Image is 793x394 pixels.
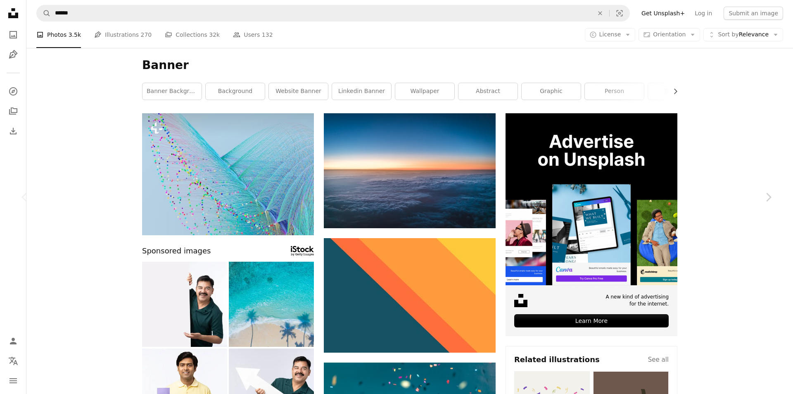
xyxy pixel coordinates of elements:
span: Sort by [718,31,738,38]
img: Portrait of mid adult man showing banner - sign isolated white background stock photo [142,262,227,347]
a: abstract [458,83,518,100]
a: Log in [690,7,717,20]
a: Collections 32k [165,21,220,48]
button: Submit an image [724,7,783,20]
a: Users 132 [233,21,273,48]
span: 270 [141,30,152,39]
a: Illustrations [5,46,21,63]
a: Get Unsplash+ [636,7,690,20]
a: white clouds [324,167,496,174]
img: white clouds [324,113,496,228]
button: Orientation [639,28,700,41]
a: a blue bird with multicolored feathers on it's back [142,170,314,178]
button: License [585,28,636,41]
a: linkedin banner [332,83,391,100]
a: Explore [5,83,21,100]
span: 132 [262,30,273,39]
div: Learn More [514,314,669,327]
a: wallpaper [395,83,454,100]
a: Log in / Sign up [5,333,21,349]
a: Collections [5,103,21,119]
span: Sponsored images [142,245,211,257]
span: License [599,31,621,38]
button: Visual search [610,5,629,21]
img: file-1635990755334-4bfd90f37242image [506,113,677,285]
a: website banner [269,83,328,100]
a: person [585,83,644,100]
span: Orientation [653,31,686,38]
img: file-1631678316303-ed18b8b5cb9cimage [514,294,527,307]
span: Relevance [718,31,769,39]
a: Illustrations 270 [94,21,152,48]
a: A new kind of advertisingfor the internet.Learn More [506,113,677,336]
a: background [206,83,265,100]
button: Sort byRelevance [703,28,783,41]
a: Photos [5,26,21,43]
form: Find visuals sitewide [36,5,630,21]
a: graphic [522,83,581,100]
h4: Related illustrations [514,355,600,365]
a: billboard [648,83,707,100]
a: blue and yellow digital wallpaper [324,291,496,299]
button: Language [5,353,21,369]
a: See all [648,355,669,365]
button: scroll list to the right [668,83,677,100]
span: 32k [209,30,220,39]
h1: Banner [142,58,677,73]
button: Clear [591,5,609,21]
button: Search Unsplash [37,5,51,21]
a: banner background [142,83,202,100]
img: a blue bird with multicolored feathers on it's back [142,113,314,235]
img: Summer palm tree and Tropical beach with Aqua waves and coconut palm shadow on blue background. [229,262,314,347]
a: Download History [5,123,21,139]
a: Next [743,158,793,237]
img: blue and yellow digital wallpaper [324,238,496,353]
button: Menu [5,373,21,389]
span: A new kind of advertising for the internet. [605,294,669,308]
